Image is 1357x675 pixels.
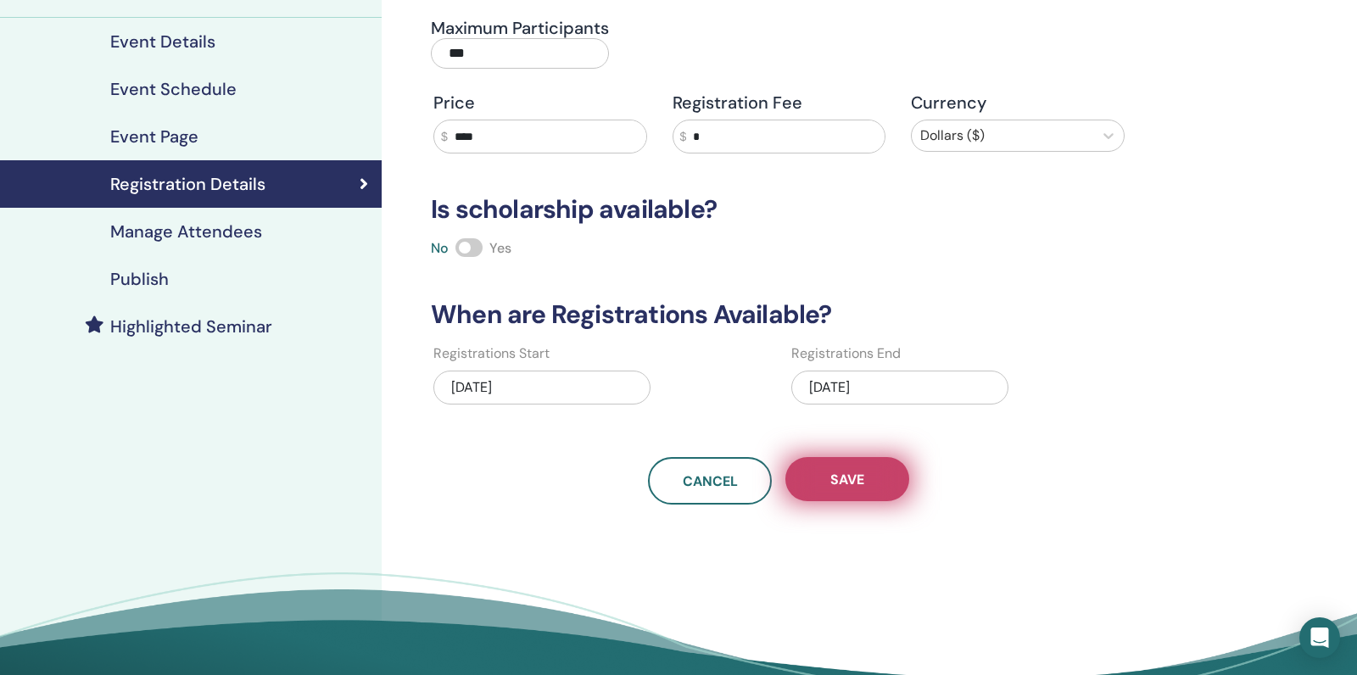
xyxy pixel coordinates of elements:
a: Cancel [648,457,772,505]
span: $ [441,128,448,146]
input: Maximum Participants [431,38,609,69]
h3: When are Registrations Available? [421,299,1137,330]
button: Save [785,457,909,501]
h4: Currency [911,92,1125,113]
div: [DATE] [791,371,1008,404]
label: Registrations Start [433,343,550,364]
h4: Registration Fee [673,92,886,113]
span: No [431,239,449,257]
h4: Event Schedule [110,79,237,99]
h4: Event Details [110,31,215,52]
div: Open Intercom Messenger [1299,617,1340,658]
span: Save [830,471,864,488]
span: Cancel [683,472,738,490]
h4: Maximum Participants [431,18,609,38]
span: Yes [489,239,511,257]
span: $ [680,128,687,146]
h4: Registration Details [110,174,265,194]
div: [DATE] [433,371,651,404]
label: Registrations End [791,343,901,364]
h4: Publish [110,269,169,289]
h4: Highlighted Seminar [110,316,272,337]
h4: Manage Attendees [110,221,262,242]
h3: Is scholarship available? [421,194,1137,225]
h4: Event Page [110,126,198,147]
h4: Price [433,92,647,113]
